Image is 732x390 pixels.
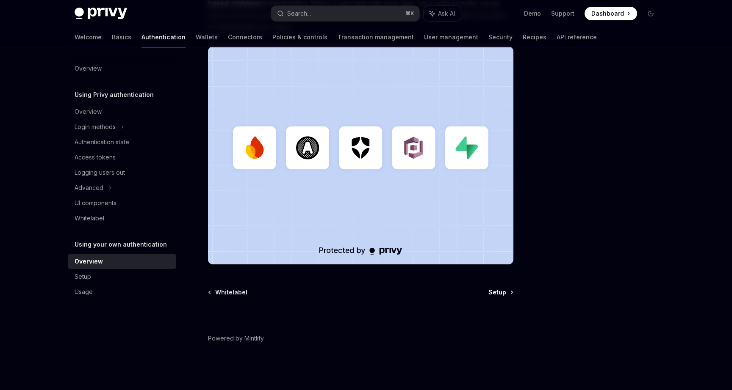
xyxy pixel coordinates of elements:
button: Toggle dark mode [644,7,657,20]
h5: Using your own authentication [75,239,167,250]
a: Wallets [196,27,218,47]
a: Logging users out [68,165,176,180]
a: Access tokens [68,150,176,165]
div: Access tokens [75,152,116,162]
a: Connectors [228,27,262,47]
img: JWT-based auth splash [208,47,513,264]
a: Whitelabel [68,211,176,226]
div: Logging users out [75,168,125,178]
div: Overview [75,63,102,74]
a: Welcome [75,27,102,47]
a: User management [424,27,478,47]
a: Security [488,27,513,47]
button: Search...⌘K [271,6,419,21]
button: Ask AI [424,6,461,21]
div: Setup [75,272,91,282]
a: Policies & controls [272,27,327,47]
a: UI components [68,195,176,211]
a: Powered by Mintlify [208,334,264,343]
div: Overview [75,256,103,266]
h5: Using Privy authentication [75,90,154,100]
a: Overview [68,61,176,76]
a: Basics [112,27,131,47]
div: Login methods [75,122,116,132]
a: Setup [488,288,513,297]
a: Authentication state [68,135,176,150]
img: dark logo [75,8,127,19]
div: Whitelabel [75,213,104,223]
a: Usage [68,284,176,299]
div: Overview [75,107,102,117]
a: Transaction management [338,27,414,47]
span: Dashboard [591,9,624,18]
div: Authentication state [75,137,129,147]
div: UI components [75,198,116,208]
a: Overview [68,254,176,269]
a: Demo [524,9,541,18]
a: Whitelabel [209,288,247,297]
div: Search... [287,8,311,19]
div: Usage [75,287,93,297]
a: Recipes [523,27,546,47]
a: Support [551,9,574,18]
span: Ask AI [438,9,455,18]
a: Overview [68,104,176,119]
a: Setup [68,269,176,284]
span: Setup [488,288,506,297]
a: Dashboard [585,7,637,20]
span: Whitelabel [215,288,247,297]
a: Authentication [141,27,186,47]
span: ⌘ K [405,10,414,17]
a: API reference [557,27,597,47]
div: Advanced [75,183,103,193]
